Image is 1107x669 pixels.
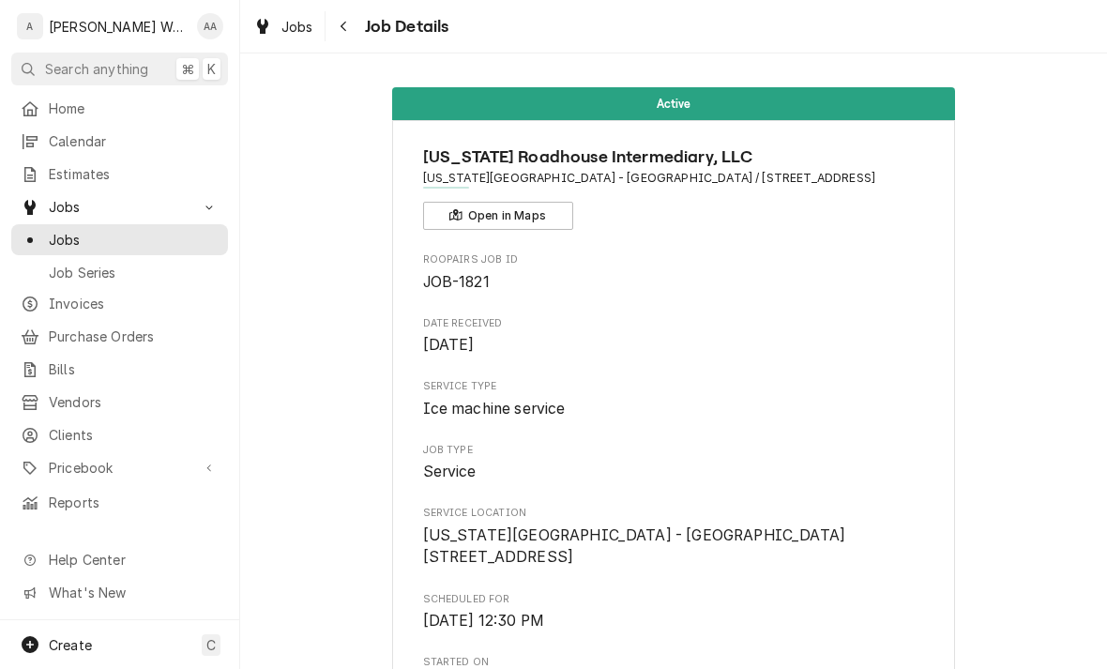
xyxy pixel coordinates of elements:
span: Calendar [49,131,219,151]
a: Go to Pricebook [11,452,228,483]
span: Reports [49,493,219,512]
a: Estimates [11,159,228,190]
span: C [206,635,216,655]
span: Home [49,99,219,118]
span: Service Location [423,525,925,569]
span: Invoices [49,294,219,313]
a: Bills [11,354,228,385]
div: Client Information [423,144,925,230]
span: Clients [49,425,219,445]
span: [DATE] 12:30 PM [423,612,544,630]
span: K [207,59,216,79]
a: Reports [11,487,228,518]
a: Job Series [11,257,228,288]
span: Service Type [423,398,925,420]
a: Go to Help Center [11,544,228,575]
a: Go to Jobs [11,191,228,222]
a: Invoices [11,288,228,319]
span: Address [423,170,925,187]
span: ⌘ [181,59,194,79]
div: Scheduled For [423,592,925,632]
span: Pricebook [49,458,190,478]
span: Name [423,144,925,170]
span: Job Details [359,14,449,39]
span: Vendors [49,392,219,412]
span: Roopairs Job ID [423,271,925,294]
span: Date Received [423,334,925,357]
span: Service Location [423,506,925,521]
span: Jobs [49,197,190,217]
span: Scheduled For [423,610,925,632]
div: Job Type [423,443,925,483]
span: Active [657,98,691,110]
span: Purchase Orders [49,327,219,346]
div: [PERSON_NAME] Works LLC [49,17,187,37]
span: Jobs [49,230,219,250]
div: A [17,13,43,39]
div: AA [197,13,223,39]
a: Vendors [11,387,228,418]
span: Help Center [49,550,217,570]
a: Jobs [11,224,228,255]
div: Roopairs Job ID [423,252,925,293]
span: Scheduled For [423,592,925,607]
div: Service Location [423,506,925,569]
div: Status [392,87,955,120]
span: Date Received [423,316,925,331]
span: Job Type [423,461,925,483]
span: [DATE] [423,336,475,354]
span: Ice machine service [423,400,566,418]
span: JOB-1821 [423,273,490,291]
span: Service Type [423,379,925,394]
a: Go to What's New [11,577,228,608]
span: Job Series [49,263,219,282]
div: Aaron Anderson's Avatar [197,13,223,39]
a: Calendar [11,126,228,157]
button: Search anything⌘K [11,53,228,85]
span: Job Type [423,443,925,458]
span: Jobs [281,17,313,37]
span: [US_STATE][GEOGRAPHIC_DATA] - [GEOGRAPHIC_DATA] [STREET_ADDRESS] [423,526,846,567]
span: Create [49,637,92,653]
span: What's New [49,583,217,602]
div: Date Received [423,316,925,357]
a: Purchase Orders [11,321,228,352]
span: Search anything [45,59,148,79]
span: Estimates [49,164,219,184]
button: Navigate back [329,11,359,41]
span: Service [423,463,477,480]
div: Service Type [423,379,925,419]
span: Roopairs Job ID [423,252,925,267]
a: Home [11,93,228,124]
a: Clients [11,419,228,450]
button: Open in Maps [423,202,573,230]
span: Bills [49,359,219,379]
a: Jobs [246,11,321,42]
